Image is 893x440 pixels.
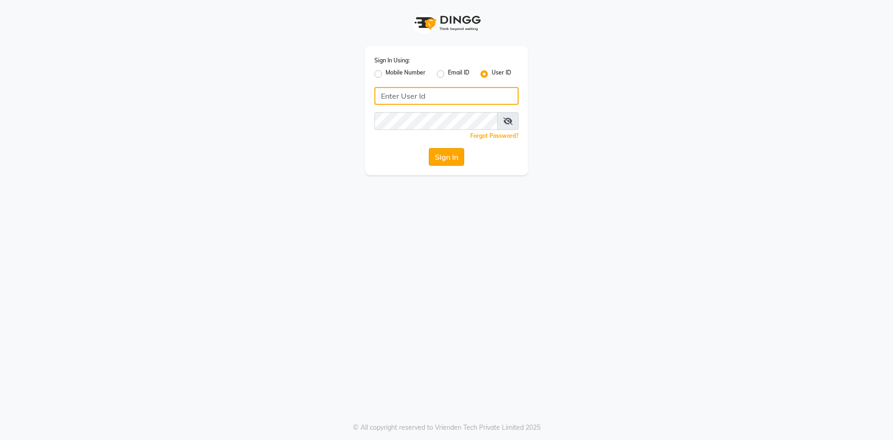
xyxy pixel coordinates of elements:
input: Username [374,112,498,130]
label: Sign In Using: [374,56,410,65]
label: Email ID [448,68,469,80]
a: Forgot Password? [470,132,519,139]
label: User ID [492,68,511,80]
button: Sign In [429,148,464,166]
label: Mobile Number [386,68,426,80]
img: logo1.svg [409,9,484,37]
input: Username [374,87,519,105]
